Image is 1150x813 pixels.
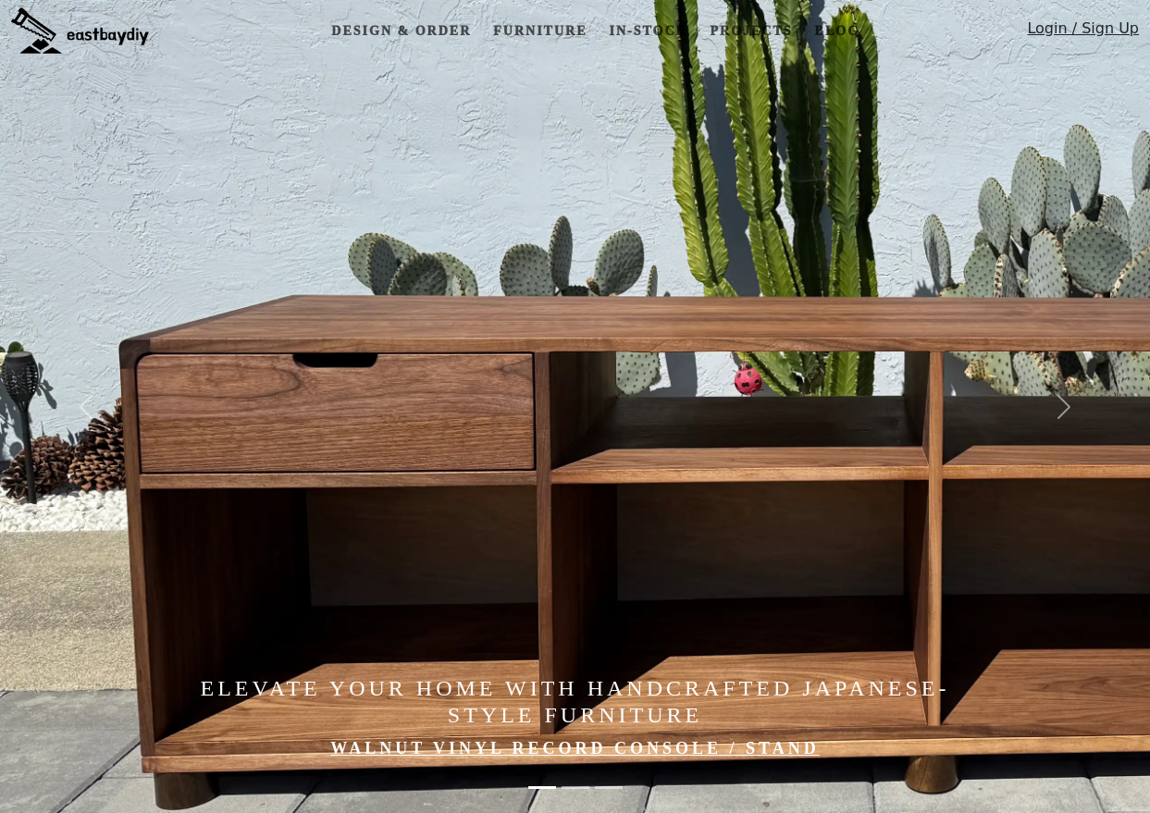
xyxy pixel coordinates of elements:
[702,14,799,48] a: Projects
[601,14,695,48] a: In-stock
[486,14,594,48] a: Furniture
[172,675,977,729] h4: Elevate Your Home with Handcrafted Japanese-Style Furniture
[528,777,556,798] button: Elevate Your Home with Handcrafted Japanese-Style Furniture
[562,777,589,798] button: Elevate Your Home with Handcrafted Japanese-Style Furniture
[324,14,478,48] a: Design & Order
[808,14,867,48] a: Blog
[330,739,820,758] a: Walnut Vinyl Record Console / Stand
[1027,18,1139,48] a: Login / Sign Up
[595,777,623,798] button: Made in the Bay Area
[11,7,149,54] img: eastbaydiy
